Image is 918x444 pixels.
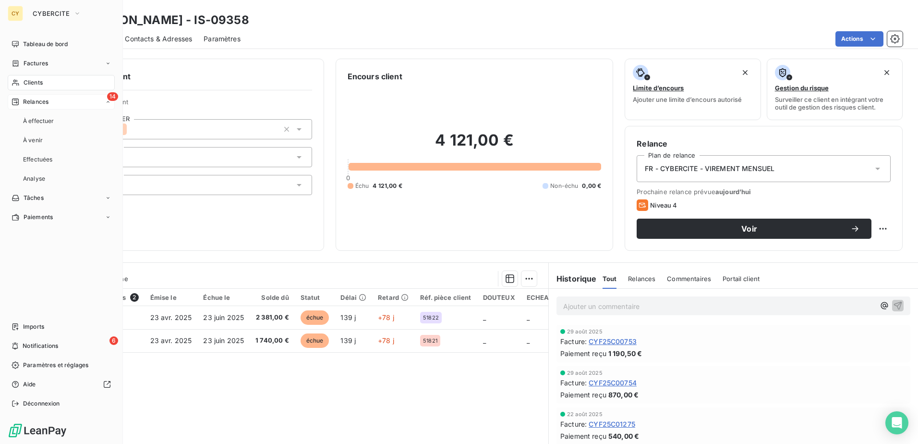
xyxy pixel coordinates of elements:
[608,431,639,441] span: 540,00 €
[348,71,402,82] h6: Encours client
[723,275,760,283] span: Portail client
[589,419,635,429] span: CYF25C01275
[340,313,356,321] span: 139 j
[23,136,43,145] span: À venir
[23,117,54,125] span: À effectuer
[125,34,192,44] span: Contacts & Adresses
[582,182,601,190] span: 0,00 €
[567,411,603,417] span: 22 août 2025
[23,399,60,408] span: Déconnexion
[567,329,603,334] span: 29 août 2025
[550,182,578,190] span: Non-échu
[255,313,289,322] span: 2 381,00 €
[150,336,192,345] span: 23 avr. 2025
[549,273,597,284] h6: Historique
[373,182,402,190] span: 4 121,00 €
[767,59,903,120] button: Gestion du risqueSurveiller ce client en intégrant votre outil de gestion des risques client.
[527,336,530,345] span: _
[255,294,289,301] div: Solde dû
[23,342,58,350] span: Notifications
[340,294,366,301] div: Délai
[589,378,637,388] span: CYF25C00754
[608,348,642,358] span: 1 190,50 €
[637,219,871,239] button: Voir
[23,40,68,49] span: Tableau de bord
[527,313,530,321] span: _
[301,310,329,325] span: échue
[203,294,244,301] div: Échue le
[58,71,312,82] h6: Informations client
[348,131,602,160] h2: 4 121,00 €
[85,12,249,29] h3: [PERSON_NAME] - IS-09358
[33,10,70,17] span: CYBERCITE
[567,370,603,376] span: 29 août 2025
[589,336,637,346] span: CYF25C00753
[8,423,67,438] img: Logo LeanPay
[560,348,606,358] span: Paiement reçu
[527,294,569,301] div: ECHEANCIER
[648,225,850,233] span: Voir
[109,336,118,345] span: 6
[301,294,329,301] div: Statut
[560,390,606,400] span: Paiement reçu
[667,275,711,283] span: Commentaires
[633,96,742,103] span: Ajouter une limite d’encours autorisé
[637,138,891,149] h6: Relance
[650,201,677,209] span: Niveau 4
[835,31,883,47] button: Actions
[355,182,369,190] span: Échu
[24,59,48,68] span: Factures
[625,59,761,120] button: Limite d’encoursAjouter une limite d’encours autorisé
[23,155,53,164] span: Effectuées
[301,333,329,348] span: échue
[483,294,515,301] div: DOUTEUX
[77,98,312,111] span: Propriétés Client
[560,431,606,441] span: Paiement reçu
[23,174,45,183] span: Analyse
[255,336,289,345] span: 1 740,00 €
[420,294,471,301] div: Réf. pièce client
[127,125,134,134] input: Ajouter une valeur
[23,380,36,389] span: Aide
[130,293,139,302] span: 2
[633,84,684,92] span: Limite d’encours
[423,315,439,321] span: 51822
[346,174,350,182] span: 0
[628,275,655,283] span: Relances
[560,419,587,429] span: Facture :
[483,313,486,321] span: _
[560,336,587,346] span: Facture :
[107,92,118,101] span: 14
[775,96,894,111] span: Surveiller ce client en intégrant votre outil de gestion des risques client.
[8,6,23,21] div: CY
[8,377,115,392] a: Aide
[24,213,53,222] span: Paiements
[775,84,829,92] span: Gestion du risque
[378,336,394,345] span: +78 j
[203,313,244,321] span: 23 juin 2025
[423,338,437,344] span: 51821
[608,390,639,400] span: 870,00 €
[340,336,356,345] span: 139 j
[24,194,44,202] span: Tâches
[885,411,908,434] div: Open Intercom Messenger
[378,313,394,321] span: +78 j
[23,361,88,370] span: Paramètres et réglages
[378,294,409,301] div: Retard
[150,313,192,321] span: 23 avr. 2025
[204,34,241,44] span: Paramètres
[24,78,43,87] span: Clients
[645,164,774,173] span: FR - CYBERCITE - VIREMENT MENSUEL
[603,275,617,283] span: Tout
[23,98,48,106] span: Relances
[203,336,244,345] span: 23 juin 2025
[560,378,587,388] span: Facture :
[23,322,44,331] span: Imports
[637,188,891,196] span: Prochaine relance prévue
[483,336,486,345] span: _
[150,294,192,301] div: Émise le
[715,188,751,196] span: aujourd’hui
